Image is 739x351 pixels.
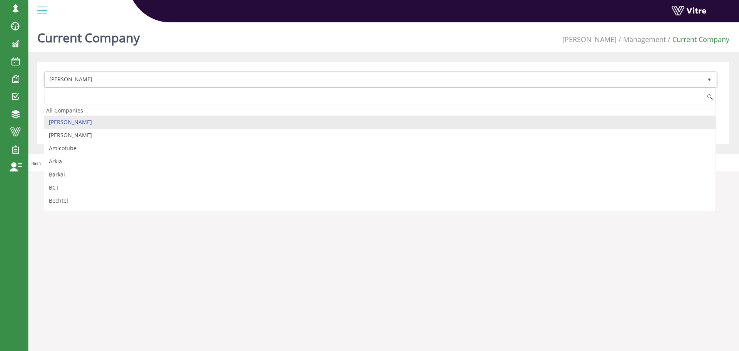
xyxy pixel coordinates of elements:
[44,105,716,116] div: All Companies
[617,35,666,45] li: Management
[666,35,729,45] li: Current Company
[44,155,716,168] li: Arkia
[44,207,716,220] li: BOI
[562,35,617,44] a: [PERSON_NAME]
[44,168,716,181] li: Barkai
[44,129,716,142] li: [PERSON_NAME]
[37,19,140,52] h1: Current Company
[44,181,716,194] li: BCT
[32,161,177,166] span: Hash '4d4c4c6' Date '[DATE] 14:39:45 +0000' Branch 'Production'
[44,116,716,129] li: [PERSON_NAME]
[45,72,702,86] span: [PERSON_NAME]
[44,194,716,207] li: Bechtel
[44,142,716,155] li: Amicotube
[702,72,716,87] span: select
